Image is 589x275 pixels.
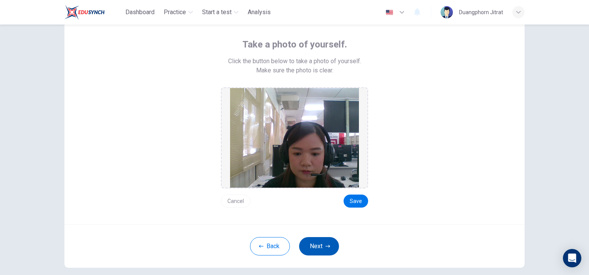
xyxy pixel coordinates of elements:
[125,8,155,17] span: Dashboard
[228,57,361,66] span: Click the button below to take a photo of yourself.
[299,237,339,255] button: Next
[122,5,158,19] button: Dashboard
[245,5,274,19] button: Analysis
[202,8,232,17] span: Start a test
[64,5,122,20] a: Train Test logo
[221,195,250,208] button: Cancel
[64,5,105,20] img: Train Test logo
[441,6,453,18] img: Profile picture
[199,5,242,19] button: Start a test
[256,66,333,75] span: Make sure the photo is clear.
[230,88,359,188] img: preview screemshot
[563,249,581,267] div: Open Intercom Messenger
[344,195,368,208] button: Save
[161,5,196,19] button: Practice
[164,8,186,17] span: Practice
[459,8,503,17] div: Duangphorn Jitrat
[385,10,394,15] img: en
[242,38,347,51] span: Take a photo of yourself.
[250,237,290,255] button: Back
[248,8,271,17] span: Analysis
